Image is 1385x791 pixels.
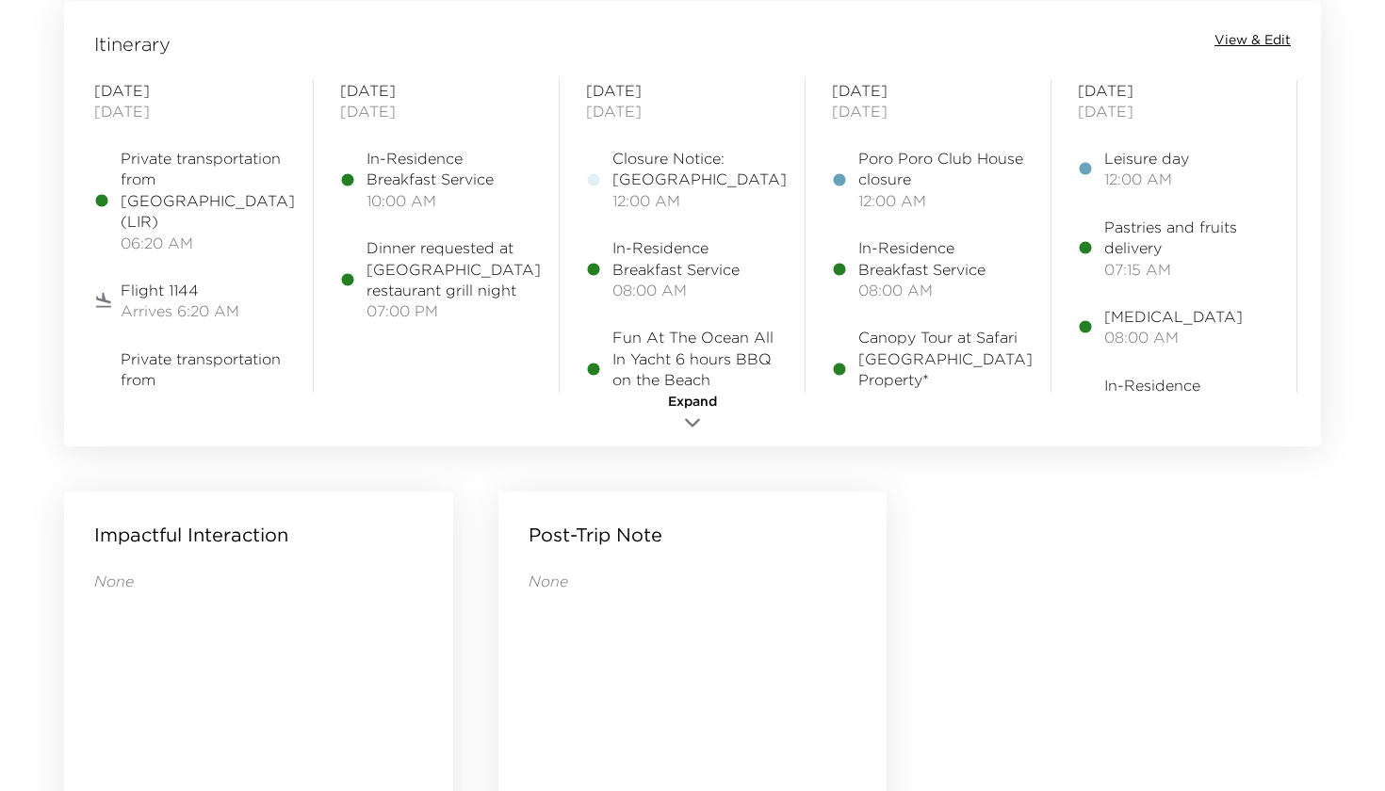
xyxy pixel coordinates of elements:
[832,101,1024,121] span: [DATE]
[858,148,1024,190] span: Poro Poro Club House closure
[612,237,778,280] span: In-Residence Breakfast Service
[529,571,857,591] p: None
[858,280,1024,300] span: 08:00 AM
[367,148,532,190] span: In-Residence Breakfast Service
[94,522,288,548] p: Impactful Interaction
[367,237,541,300] span: Dinner requested at [GEOGRAPHIC_DATA] restaurant grill night
[121,148,295,233] span: Private transportation from [GEOGRAPHIC_DATA] (LIR)
[858,327,1033,390] span: Canopy Tour at Safari [GEOGRAPHIC_DATA] Property*
[858,237,1024,280] span: In-Residence Breakfast Service
[367,300,541,321] span: 07:00 PM
[121,233,295,253] span: 06:20 AM
[586,80,778,101] span: [DATE]
[858,391,1033,412] span: 10:00 AM
[94,571,423,591] p: None
[1104,306,1243,327] span: [MEDICAL_DATA]
[1104,327,1243,347] span: 08:00 AM
[668,393,717,412] span: Expand
[612,190,787,211] span: 12:00 AM
[94,80,286,101] span: [DATE]
[1214,31,1291,50] button: View & Edit
[1104,148,1189,169] span: Leisure day
[367,190,532,211] span: 10:00 AM
[612,148,787,190] span: Closure Notice: [GEOGRAPHIC_DATA]
[340,80,532,101] span: [DATE]
[340,101,532,121] span: [DATE]
[612,391,778,412] span: 09:00 AM
[121,300,239,321] span: Arrives 6:20 AM
[121,280,239,300] span: Flight 1144
[858,190,1024,211] span: 12:00 AM
[1078,101,1270,121] span: [DATE]
[1104,217,1270,259] span: Pastries and fruits delivery
[1104,375,1270,417] span: In-Residence Breakfast Service
[1104,259,1270,280] span: 07:15 AM
[832,80,1024,101] span: [DATE]
[586,101,778,121] span: [DATE]
[121,348,295,433] span: Private transportation from [GEOGRAPHIC_DATA] (LIR)
[94,31,171,57] span: Itinerary
[1078,80,1270,101] span: [DATE]
[94,101,286,121] span: [DATE]
[612,327,778,390] span: Fun At The Ocean All In Yacht 6 hours BBQ on the Beach
[612,280,778,300] span: 08:00 AM
[529,522,662,548] p: Post-Trip Note
[645,393,740,437] button: Expand
[1104,169,1189,189] span: 12:00 AM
